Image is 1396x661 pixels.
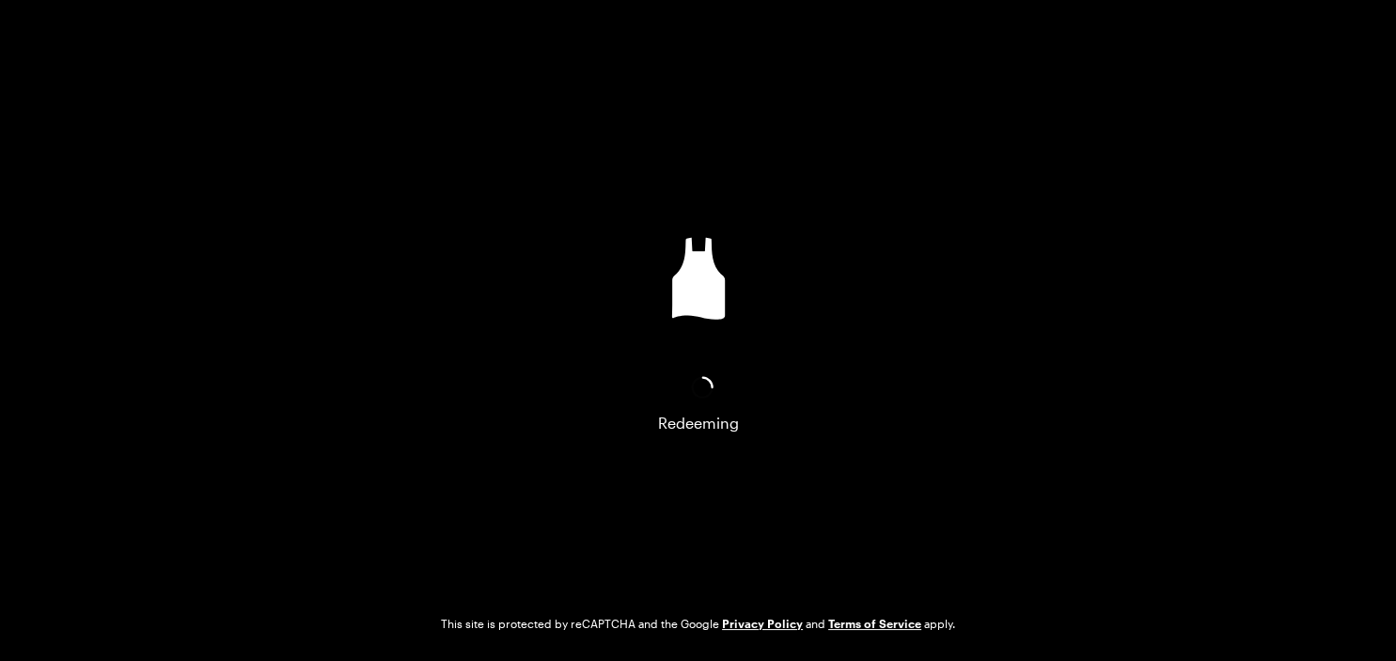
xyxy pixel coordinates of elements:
span: Redeeming [658,412,739,434]
a: Google Privacy Policy [722,615,803,631]
a: Go to Tastemade Homepage [633,30,763,53]
div: This site is protected by reCAPTCHA and the Google and apply. [441,616,955,631]
img: tastemade [633,31,763,47]
a: Google Terms of Service [828,615,921,631]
